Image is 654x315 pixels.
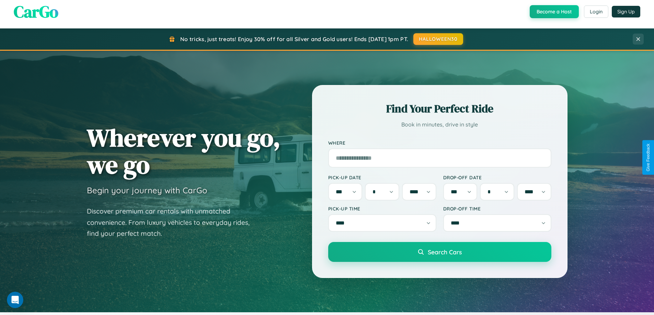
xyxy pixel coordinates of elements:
label: Where [328,140,551,146]
button: HALLOWEEN30 [413,33,463,45]
label: Drop-off Date [443,174,551,180]
h2: Find Your Perfect Ride [328,101,551,116]
div: Give Feedback [646,144,651,171]
span: No tricks, just treats! Enjoy 30% off for all Silver and Gold users! Ends [DATE] 1pm PT. [180,36,408,43]
h3: Begin your journey with CarGo [87,185,207,195]
button: Login [584,5,608,18]
span: CarGo [14,0,58,23]
button: Sign Up [612,6,640,17]
iframe: Intercom live chat [7,292,23,308]
p: Discover premium car rentals with unmatched convenience. From luxury vehicles to everyday rides, ... [87,206,259,239]
label: Drop-off Time [443,206,551,211]
label: Pick-up Time [328,206,436,211]
p: Book in minutes, drive in style [328,120,551,130]
span: Search Cars [428,248,462,256]
button: Search Cars [328,242,551,262]
label: Pick-up Date [328,174,436,180]
h1: Wherever you go, we go [87,124,280,178]
button: Become a Host [530,5,579,18]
